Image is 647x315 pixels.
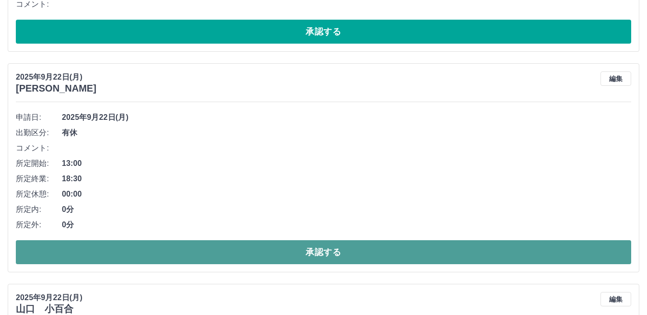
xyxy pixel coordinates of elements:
span: 所定終業: [16,173,62,185]
span: 出勤区分: [16,127,62,139]
span: 00:00 [62,188,631,200]
span: 所定内: [16,204,62,215]
span: 2025年9月22日(月) [62,112,631,123]
p: 2025年9月22日(月) [16,292,82,303]
span: 所定開始: [16,158,62,169]
p: 2025年9月22日(月) [16,71,96,83]
span: 13:00 [62,158,631,169]
h3: 山口 小百合 [16,303,82,315]
button: 承認する [16,20,631,44]
span: コメント: [16,142,62,154]
button: 承認する [16,240,631,264]
span: 0分 [62,219,631,231]
span: 0分 [62,204,631,215]
span: 申請日: [16,112,62,123]
span: 所定外: [16,219,62,231]
button: 編集 [600,71,631,86]
button: 編集 [600,292,631,306]
span: 有休 [62,127,631,139]
span: 所定休憩: [16,188,62,200]
h3: [PERSON_NAME] [16,83,96,94]
span: 18:30 [62,173,631,185]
